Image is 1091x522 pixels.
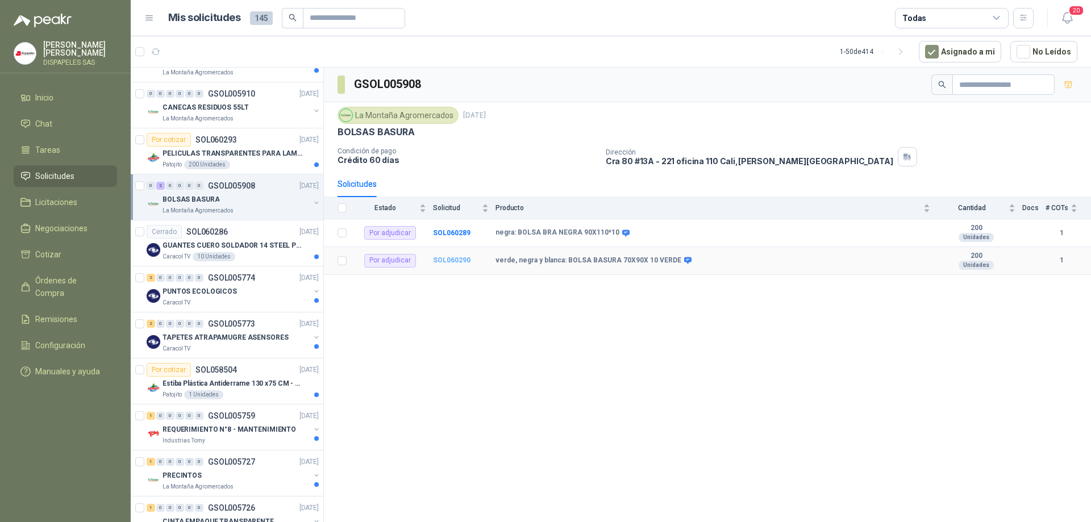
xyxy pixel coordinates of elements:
div: 0 [166,504,174,512]
p: Crédito 60 días [338,155,597,165]
a: Negociaciones [14,218,117,239]
span: Configuración [35,339,85,352]
p: [DATE] [299,135,319,145]
a: Solicitudes [14,165,117,187]
div: 0 [185,320,194,328]
p: BOLSAS BASURA [163,194,219,205]
img: Company Logo [147,289,160,303]
div: 0 [156,412,165,420]
span: 20 [1068,5,1084,16]
span: Cotizar [35,248,61,261]
div: 0 [195,90,203,98]
div: 1 [147,458,155,466]
p: SOL060293 [195,136,237,144]
p: Cra 80 #13A - 221 oficina 110 Cali , [PERSON_NAME][GEOGRAPHIC_DATA] [606,156,893,166]
th: Producto [495,197,937,219]
img: Company Logo [14,43,36,64]
div: 0 [185,412,194,420]
p: GSOL005773 [208,320,255,328]
a: Inicio [14,87,117,108]
p: Caracol TV [163,344,190,353]
p: CANECAS RESIDUOS 55LT [163,102,248,113]
button: 20 [1057,8,1077,28]
b: 200 [937,224,1015,233]
div: 1 [147,412,155,420]
div: 0 [156,90,165,98]
div: 2 [147,274,155,282]
a: Tareas [14,139,117,161]
p: La Montaña Agromercados [163,206,234,215]
h3: GSOL005908 [354,76,423,93]
th: Docs [1022,197,1046,219]
a: 2 0 0 0 0 0 GSOL005774[DATE] Company LogoPUNTOS ECOLOGICOSCaracol TV [147,271,321,307]
div: 0 [166,90,174,98]
div: Solicitudes [338,178,377,190]
h1: Mis solicitudes [168,10,241,26]
a: SOL060290 [433,256,470,264]
p: Patojito [163,390,182,399]
div: Todas [902,12,926,24]
p: Dirección [606,148,893,156]
span: Remisiones [35,313,77,325]
span: 145 [250,11,273,25]
p: [DATE] [299,365,319,375]
th: Cantidad [937,197,1022,219]
span: Cantidad [937,204,1006,212]
p: [DATE] [299,227,319,237]
a: Chat [14,113,117,135]
img: Company Logo [147,151,160,165]
p: [DATE] [299,181,319,191]
p: PUNTOS ECOLOGICOS [163,286,237,297]
img: Company Logo [147,427,160,441]
p: PELICULAS TRANSPARENTES PARA LAMINADO EN CALIENTE [163,148,304,159]
img: Company Logo [147,243,160,257]
p: [DATE] [299,411,319,421]
div: 0 [166,412,174,420]
div: La Montaña Agromercados [338,107,459,124]
div: 0 [166,320,174,328]
span: Licitaciones [35,196,77,208]
div: 200 Unidades [184,160,230,169]
p: GSOL005774 [208,274,255,282]
p: DISPAPELES SAS [43,59,117,66]
div: 0 [176,320,184,328]
a: CerradoSOL060286[DATE] Company LogoGUANTES CUERO SOLDADOR 14 STEEL PRO SAFE(ADJUNTO FICHA TECNIC)... [131,220,323,266]
div: 0 [195,274,203,282]
p: La Montaña Agromercados [163,114,234,123]
div: 0 [156,320,165,328]
span: Solicitudes [35,170,74,182]
span: search [289,14,297,22]
img: Company Logo [147,381,160,395]
th: Solicitud [433,197,495,219]
p: [DATE] [463,110,486,121]
a: 1 0 0 0 0 0 GSOL005759[DATE] Company LogoREQUERIMIENTO N°8 - MANTENIMIENTOIndustrias Tomy [147,409,321,445]
a: Por cotizarSOL060293[DATE] Company LogoPELICULAS TRANSPARENTES PARA LAMINADO EN CALIENTEPatojito2... [131,128,323,174]
a: Configuración [14,335,117,356]
div: 1 Unidades [184,390,223,399]
div: 0 [156,274,165,282]
b: negra: BOLSA BRA NEGRA 90X110*10 [495,228,619,237]
div: 1 - 50 de 414 [840,43,910,61]
b: 200 [937,252,1015,261]
p: BOLSAS BASURA [338,126,415,138]
div: 0 [147,182,155,190]
b: 1 [1046,228,1077,239]
p: SOL058504 [195,366,237,374]
p: GUANTES CUERO SOLDADOR 14 STEEL PRO SAFE(ADJUNTO FICHA TECNIC) [163,240,304,251]
div: 0 [176,274,184,282]
p: La Montaña Agromercados [163,68,234,77]
div: 0 [195,182,203,190]
div: 0 [195,504,203,512]
div: 2 [156,182,165,190]
p: TAPETES ATRAPAMUGRE ASENSORES [163,332,289,343]
div: 1 [147,504,155,512]
b: verde, negra y blanca: BOLSA BASURA 70X90X 10 VERDE [495,256,681,265]
div: 0 [195,458,203,466]
div: 0 [156,504,165,512]
img: Company Logo [147,105,160,119]
a: 1 0 0 0 0 0 GSOL005727[DATE] Company LogoPRECINTOSLa Montaña Agromercados [147,455,321,491]
a: Manuales y ayuda [14,361,117,382]
div: 0 [166,182,174,190]
a: Remisiones [14,308,117,330]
